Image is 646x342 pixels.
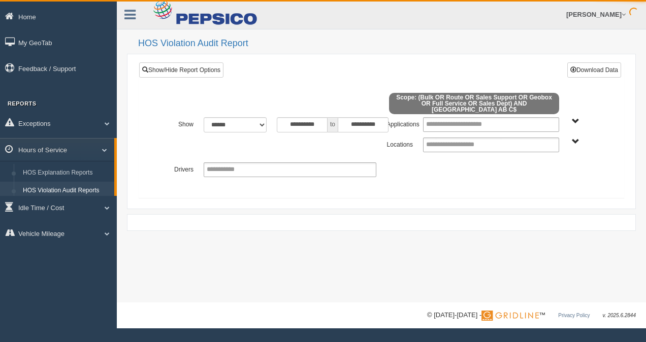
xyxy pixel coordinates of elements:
[381,138,418,150] label: Locations
[162,117,199,129] label: Show
[427,310,636,321] div: © [DATE]-[DATE] - ™
[18,182,114,200] a: HOS Violation Audit Reports
[162,162,199,175] label: Drivers
[558,313,590,318] a: Privacy Policy
[603,313,636,318] span: v. 2025.6.2844
[138,39,636,49] h2: HOS Violation Audit Report
[389,93,559,114] span: Scope: (Bulk OR Route OR Sales Support OR Geobox OR Full Service OR Sales Dept) AND [GEOGRAPHIC_D...
[481,311,539,321] img: Gridline
[18,164,114,182] a: HOS Explanation Reports
[139,62,223,78] a: Show/Hide Report Options
[381,117,418,129] label: Applications
[567,62,621,78] button: Download Data
[328,117,338,132] span: to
